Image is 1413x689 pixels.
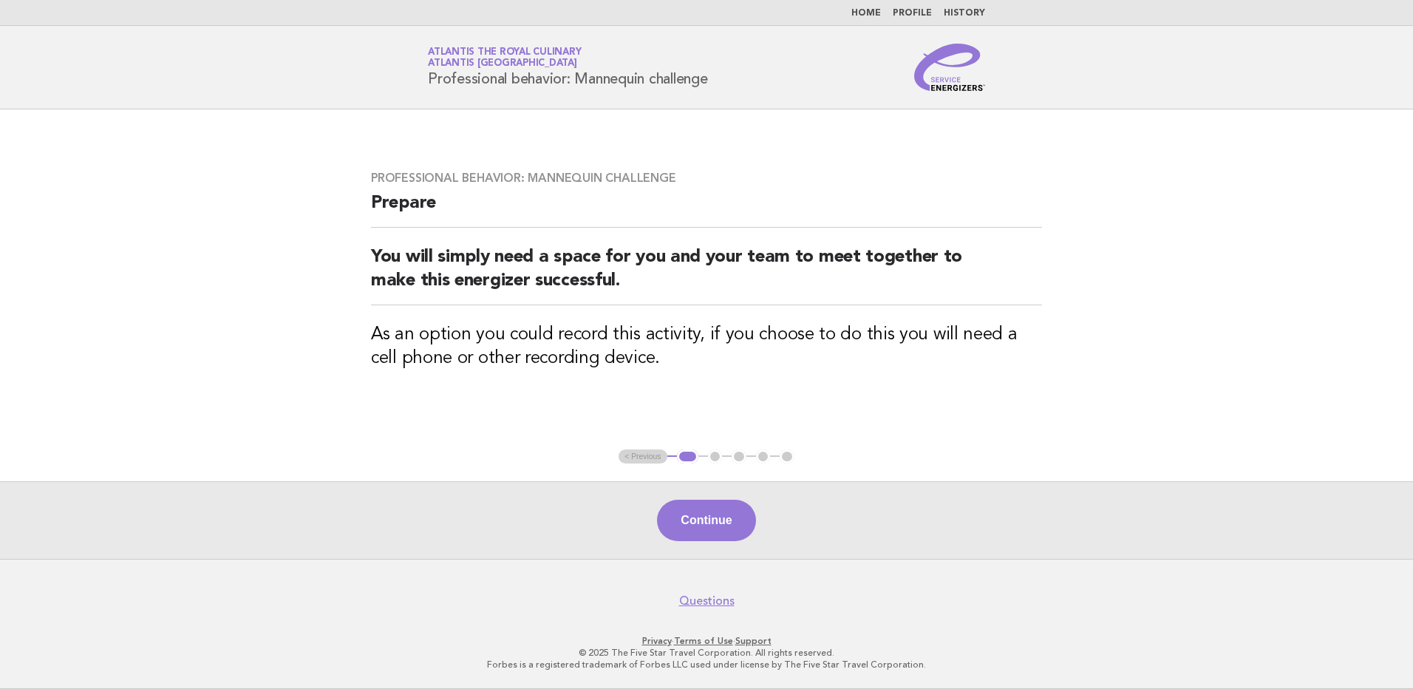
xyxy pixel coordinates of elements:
[428,48,708,86] h1: Professional behavior: Mannequin challenge
[679,594,735,608] a: Questions
[428,59,577,69] span: Atlantis [GEOGRAPHIC_DATA]
[254,635,1159,647] p: · ·
[674,636,733,646] a: Terms of Use
[371,245,1042,305] h2: You will simply need a space for you and your team to meet together to make this energizer succes...
[914,44,985,91] img: Service Energizers
[371,191,1042,228] h2: Prepare
[428,47,581,68] a: Atlantis the Royal CulinaryAtlantis [GEOGRAPHIC_DATA]
[254,647,1159,659] p: © 2025 The Five Star Travel Corporation. All rights reserved.
[657,500,755,541] button: Continue
[642,636,672,646] a: Privacy
[944,9,985,18] a: History
[893,9,932,18] a: Profile
[371,171,1042,186] h3: Professional behavior: Mannequin challenge
[254,659,1159,671] p: Forbes is a registered trademark of Forbes LLC used under license by The Five Star Travel Corpora...
[851,9,881,18] a: Home
[677,449,698,464] button: 1
[371,323,1042,370] h3: As an option you could record this activity, if you choose to do this you will need a cell phone ...
[735,636,772,646] a: Support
